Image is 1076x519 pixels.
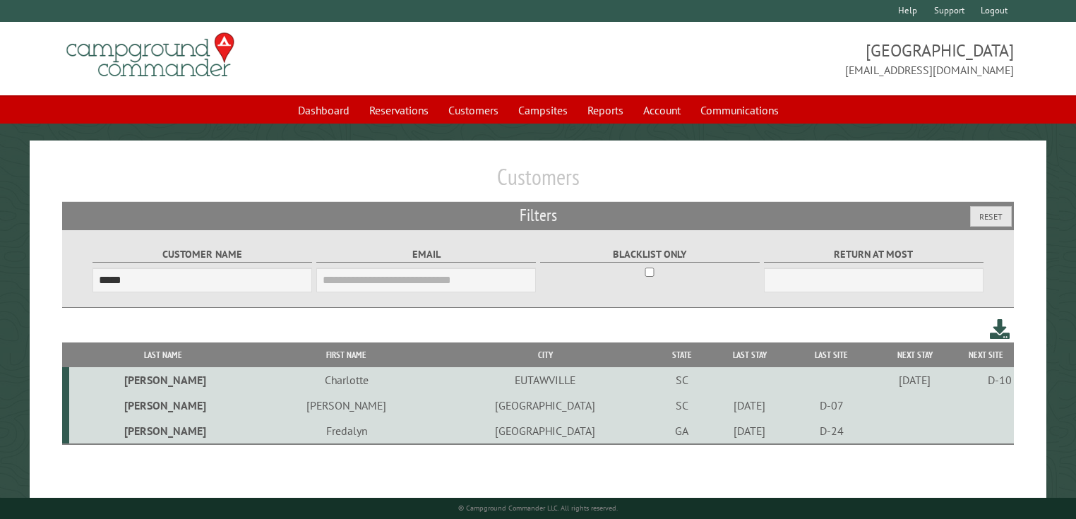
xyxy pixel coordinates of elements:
td: EUTAWVILLE [435,367,655,393]
button: Reset [970,206,1012,227]
th: Last Stay [708,342,791,367]
a: Reservations [361,97,437,124]
span: [GEOGRAPHIC_DATA] [EMAIL_ADDRESS][DOMAIN_NAME] [538,39,1014,78]
td: [PERSON_NAME] [69,418,258,444]
td: SC [655,367,708,393]
a: Communications [692,97,787,124]
td: [GEOGRAPHIC_DATA] [435,418,655,444]
td: D-10 [957,367,1014,393]
th: City [435,342,655,367]
td: SC [655,393,708,418]
h2: Filters [62,202,1015,229]
th: Last Name [69,342,258,367]
label: Customer Name [92,246,312,263]
a: Campsites [510,97,576,124]
th: State [655,342,708,367]
td: GA [655,418,708,444]
td: [GEOGRAPHIC_DATA] [435,393,655,418]
td: D-24 [791,418,872,444]
a: Dashboard [289,97,358,124]
th: Next Site [957,342,1014,367]
td: [PERSON_NAME] [69,367,258,393]
label: Blacklist only [540,246,760,263]
a: Download this customer list (.csv) [990,316,1010,342]
small: © Campground Commander LLC. All rights reserved. [458,503,618,513]
h1: Customers [62,163,1015,202]
a: Customers [440,97,507,124]
td: Charlotte [258,367,435,393]
label: Return at most [764,246,984,263]
img: Campground Commander [62,28,239,83]
a: Reports [579,97,632,124]
td: [PERSON_NAME] [69,393,258,418]
td: D-07 [791,393,872,418]
th: Last Site [791,342,872,367]
a: Account [635,97,689,124]
th: First Name [258,342,435,367]
div: [DATE] [710,424,789,438]
td: [PERSON_NAME] [258,393,435,418]
div: [DATE] [874,373,955,387]
div: [DATE] [710,398,789,412]
th: Next Stay [872,342,957,367]
label: Email [316,246,536,263]
td: Fredalyn [258,418,435,444]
